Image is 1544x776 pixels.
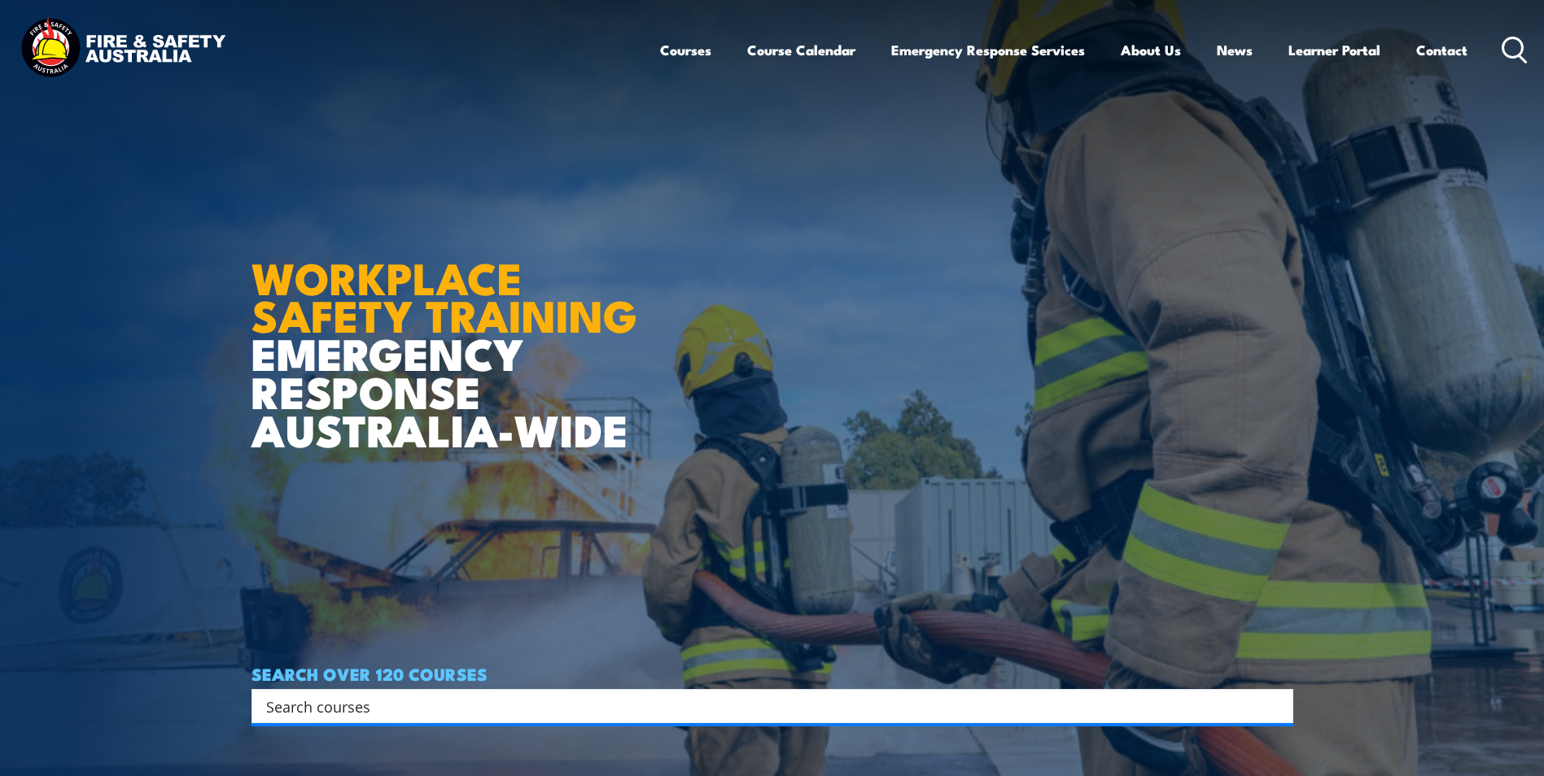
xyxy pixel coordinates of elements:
a: News [1217,28,1253,72]
h1: EMERGENCY RESPONSE AUSTRALIA-WIDE [252,217,650,448]
input: Search input [266,694,1258,718]
a: Learner Portal [1288,28,1380,72]
h4: SEARCH OVER 120 COURSES [252,665,1293,682]
form: Search form [269,695,1261,717]
button: Search magnifier button [1265,695,1288,717]
strong: WORKPLACE SAFETY TRAINING [252,242,637,348]
a: About Us [1121,28,1181,72]
a: Course Calendar [747,28,855,72]
a: Courses [660,28,711,72]
a: Contact [1416,28,1467,72]
a: Emergency Response Services [891,28,1085,72]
